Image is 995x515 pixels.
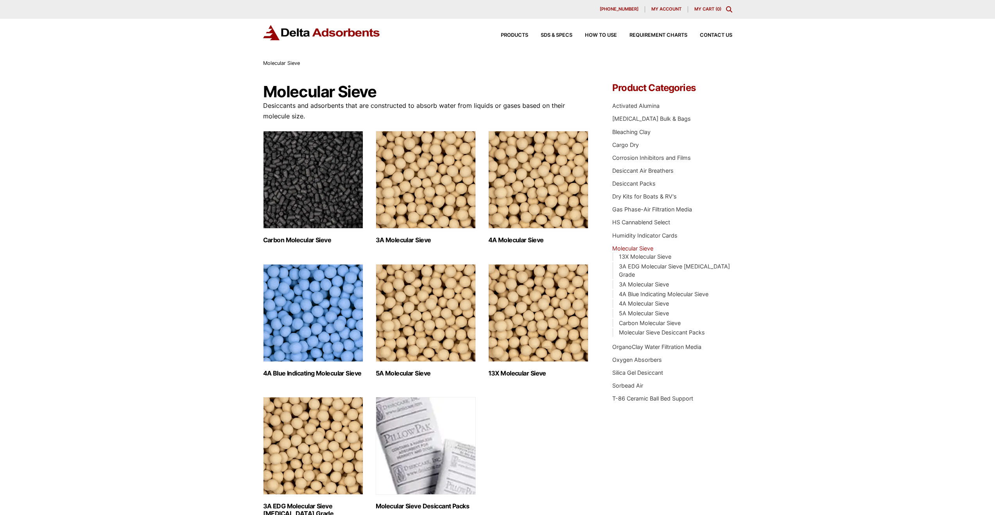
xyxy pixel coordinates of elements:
span: Requirement Charts [629,33,687,38]
a: [MEDICAL_DATA] Bulk & Bags [612,115,691,122]
a: How to Use [572,33,617,38]
a: Desiccant Air Breathers [612,167,674,174]
img: Carbon Molecular Sieve [263,131,363,229]
h2: Molecular Sieve Desiccant Packs [376,502,476,510]
a: SDS & SPECS [528,33,572,38]
a: Carbon Molecular Sieve [619,320,681,326]
a: 3A EDG Molecular Sieve [MEDICAL_DATA] Grade [619,263,730,278]
div: Toggle Modal Content [726,6,732,13]
span: Molecular Sieve [263,60,300,66]
span: 0 [717,6,720,12]
a: Visit product category 5A Molecular Sieve [376,264,476,377]
a: Visit product category Molecular Sieve Desiccant Packs [376,397,476,510]
a: Visit product category 3A Molecular Sieve [376,131,476,244]
span: Contact Us [700,33,732,38]
a: T-86 Ceramic Ball Bed Support [612,395,693,402]
a: Visit product category 4A Molecular Sieve [488,131,588,244]
a: OrganoClay Water Filtration Media [612,343,701,350]
h2: Carbon Molecular Sieve [263,236,363,244]
a: My Cart (0) [694,6,721,12]
h2: 4A Blue Indicating Molecular Sieve [263,370,363,377]
a: Products [488,33,528,38]
h2: 4A Molecular Sieve [488,236,588,244]
img: 3A EDG Molecular Sieve Ethanol Grade [263,397,363,495]
a: Visit product category 13X Molecular Sieve [488,264,588,377]
a: My account [645,6,688,13]
a: Dry Kits for Boats & RV's [612,193,677,200]
a: Bleaching Clay [612,129,651,135]
span: SDS & SPECS [541,33,572,38]
p: Desiccants and adsorbents that are constructed to absorb water from liquids or gases based on the... [263,100,589,122]
span: Products [501,33,528,38]
img: 3A Molecular Sieve [376,131,476,229]
img: Molecular Sieve Desiccant Packs [376,397,476,495]
span: [PHONE_NUMBER] [600,7,638,11]
span: My account [651,7,681,11]
a: [PHONE_NUMBER] [593,6,645,13]
img: 4A Molecular Sieve [488,131,588,229]
a: Contact Us [687,33,732,38]
h1: Molecular Sieve [263,83,589,100]
a: 4A Molecular Sieve [619,300,669,307]
a: Activated Alumina [612,102,660,109]
img: Delta Adsorbents [263,25,380,40]
a: Silica Gel Desiccant [612,369,663,376]
a: 4A Blue Indicating Molecular Sieve [619,291,708,297]
h2: 5A Molecular Sieve [376,370,476,377]
a: HS Cannablend Select [612,219,670,225]
img: 13X Molecular Sieve [488,264,588,362]
a: Cargo Dry [612,141,639,148]
a: Oxygen Absorbers [612,356,662,363]
a: Visit product category Carbon Molecular Sieve [263,131,363,244]
a: Visit product category 4A Blue Indicating Molecular Sieve [263,264,363,377]
h4: Product Categories [612,83,732,93]
a: 5A Molecular Sieve [619,310,669,317]
a: Corrosion Inhibitors and Films [612,154,691,161]
a: Humidity Indicator Cards [612,232,678,239]
img: 5A Molecular Sieve [376,264,476,362]
a: Molecular Sieve [612,245,653,252]
a: Requirement Charts [617,33,687,38]
a: Molecular Sieve Desiccant Packs [619,329,705,336]
h2: 3A Molecular Sieve [376,236,476,244]
a: Sorbead Air [612,382,643,389]
span: How to Use [585,33,617,38]
a: Desiccant Packs [612,180,656,187]
img: 4A Blue Indicating Molecular Sieve [263,264,363,362]
h2: 13X Molecular Sieve [488,370,588,377]
a: Gas Phase-Air Filtration Media [612,206,692,213]
a: 3A Molecular Sieve [619,281,669,288]
a: 13X Molecular Sieve [619,253,671,260]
